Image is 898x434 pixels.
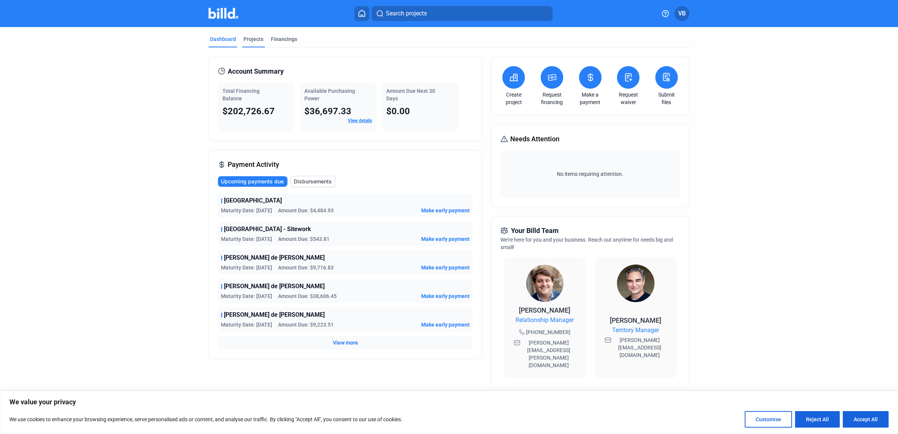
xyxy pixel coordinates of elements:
button: Make early payment [421,235,470,243]
img: Relationship Manager [526,265,564,302]
button: Accept All [843,411,889,428]
span: Disbursements [294,178,332,185]
span: $202,726.67 [222,106,275,116]
button: VB [674,6,689,21]
a: Create project [500,91,527,106]
span: [PERSON_NAME] [519,306,570,314]
a: Request financing [539,91,565,106]
img: Territory Manager [617,265,655,302]
span: VB [678,9,686,18]
button: Make early payment [421,321,470,328]
span: [PERSON_NAME] [610,316,661,324]
span: Amount Due: $38,606.45 [278,292,337,300]
p: We value your privacy [9,398,889,407]
span: $36,697.33 [304,106,351,116]
span: Amount Due: $4,484.93 [278,207,334,214]
span: Relationship Manager [516,316,574,325]
span: Account Summary [228,66,284,77]
img: Billd Company Logo [209,8,238,19]
div: Financings [271,35,297,43]
button: View more [333,339,358,346]
span: Needs Attention [510,134,559,144]
span: Upcoming payments due [221,178,284,185]
span: [GEOGRAPHIC_DATA] - Sitework [224,225,311,234]
span: [PERSON_NAME] de [PERSON_NAME] [224,282,325,291]
span: Maturity Date: [DATE] [221,292,272,300]
span: [GEOGRAPHIC_DATA] [224,196,282,205]
span: Amount Due Next 30 Days [386,88,435,101]
button: Make early payment [421,292,470,300]
button: Customise [745,411,792,428]
span: Payment Activity [228,159,279,170]
a: Request waiver [615,91,641,106]
div: Dashboard [210,35,236,43]
button: Search projects [372,6,553,21]
button: Disbursements [290,176,336,187]
span: [PERSON_NAME] de [PERSON_NAME] [224,310,325,319]
span: [PERSON_NAME] de [PERSON_NAME] [224,253,325,262]
button: Make early payment [421,264,470,271]
span: Maturity Date: [DATE] [221,207,272,214]
span: [PERSON_NAME][EMAIL_ADDRESS][PERSON_NAME][DOMAIN_NAME] [522,339,576,369]
span: Maturity Date: [DATE] [221,321,272,328]
a: View details [348,118,372,123]
div: Projects [243,35,263,43]
p: We use cookies to enhance your browsing experience, serve personalised ads or content, and analys... [9,415,402,424]
span: $0.00 [386,106,410,116]
span: Maturity Date: [DATE] [221,235,272,243]
span: Amount Due: $543.81 [278,235,330,243]
span: Territory Manager [612,326,659,335]
span: [PHONE_NUMBER] [526,328,570,336]
span: Search projects [386,9,427,18]
span: Amount Due: $9,223.51 [278,321,334,328]
span: Maturity Date: [DATE] [221,264,272,271]
button: Upcoming payments due [218,176,287,187]
a: Make a payment [577,91,603,106]
button: Make early payment [421,207,470,214]
a: Submit files [653,91,680,106]
span: Amount Due: $9,716.83 [278,264,334,271]
button: Reject All [795,411,840,428]
span: [PERSON_NAME][EMAIL_ADDRESS][DOMAIN_NAME] [613,336,667,359]
span: Available Purchasing Power [304,88,355,101]
span: Total Financing Balance [222,88,260,101]
span: Your Billd Team [511,225,559,236]
span: No items requiring attention. [503,170,676,178]
span: We're here for you and your business. Reach out anytime for needs big and small! [500,237,673,250]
